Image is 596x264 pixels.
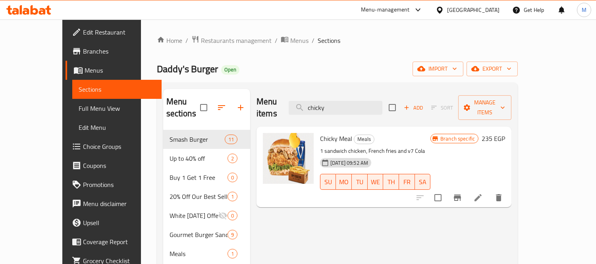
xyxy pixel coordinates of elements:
[83,218,156,227] span: Upsell
[336,174,352,190] button: MO
[83,46,156,56] span: Branches
[582,6,586,14] span: M
[403,103,424,112] span: Add
[352,174,368,190] button: TU
[413,62,463,76] button: import
[66,175,162,194] a: Promotions
[79,104,156,113] span: Full Menu View
[191,35,272,46] a: Restaurants management
[401,102,426,114] span: Add item
[465,98,505,118] span: Manage items
[228,212,237,220] span: 0
[83,142,156,151] span: Choice Groups
[361,5,410,15] div: Menu-management
[163,187,250,206] div: 20% Off Our Best Sellers1
[221,65,239,75] div: Open
[473,64,511,74] span: export
[228,155,237,162] span: 2
[66,137,162,156] a: Choice Groups
[170,173,228,182] span: Buy 1 Get 1 Free
[386,176,396,188] span: TH
[228,211,237,220] div: items
[383,174,399,190] button: TH
[170,192,228,201] span: 20% Off Our Best Sellers
[489,188,508,207] button: delete
[83,161,156,170] span: Coupons
[157,36,182,45] a: Home
[163,130,250,149] div: Smash Burger11
[79,123,156,132] span: Edit Menu
[228,154,237,163] div: items
[430,189,446,206] span: Select to update
[157,60,218,78] span: Daddy's Burger
[263,133,314,184] img: Chicky Meal
[228,174,237,181] span: 0
[318,36,340,45] span: Sections
[83,237,156,247] span: Coverage Report
[72,80,162,99] a: Sections
[289,101,382,115] input: search
[402,176,412,188] span: FR
[66,213,162,232] a: Upsell
[66,156,162,175] a: Coupons
[371,176,380,188] span: WE
[166,96,200,119] h2: Menu sections
[312,36,314,45] li: /
[399,174,415,190] button: FR
[170,230,228,239] span: Gourmet Burger Sandwiches
[201,36,272,45] span: Restaurants management
[163,168,250,187] div: Buy 1 Get 1 Free0
[170,249,228,258] span: Meals
[170,211,218,220] span: White [DATE] Offers
[320,133,352,145] span: Chicky Meal
[401,102,426,114] button: Add
[327,159,371,167] span: [DATE] 09:52 AM
[447,6,500,14] div: [GEOGRAPHIC_DATA]
[231,98,250,117] button: Add section
[79,85,156,94] span: Sections
[320,174,336,190] button: SU
[473,193,483,202] a: Edit menu item
[225,136,237,143] span: 11
[66,42,162,61] a: Branches
[458,95,511,120] button: Manage items
[228,249,237,258] div: items
[66,232,162,251] a: Coverage Report
[228,231,237,239] span: 9
[355,176,365,188] span: TU
[320,146,430,156] p: 1 sandwich chicken, French fries and v7 Cola
[72,118,162,137] a: Edit Menu
[66,61,162,80] a: Menus
[257,96,279,119] h2: Menu items
[157,35,518,46] nav: breadcrumb
[170,154,228,163] span: Up to 40% off
[163,149,250,168] div: Up to 40% off2
[368,174,384,190] button: WE
[418,176,428,188] span: SA
[448,188,467,207] button: Branch-specific-item
[163,244,250,263] div: Meals1
[228,250,237,258] span: 1
[415,174,431,190] button: SA
[225,135,237,144] div: items
[228,230,237,239] div: items
[228,193,237,200] span: 1
[195,99,212,116] span: Select all sections
[467,62,518,76] button: export
[185,36,188,45] li: /
[426,102,458,114] span: Select section first
[66,194,162,213] a: Menu disclaimer
[83,199,156,208] span: Menu disclaimer
[170,135,225,144] span: Smash Burger
[354,135,374,144] div: Meals
[83,27,156,37] span: Edit Restaurant
[384,99,401,116] span: Select section
[290,36,309,45] span: Menus
[281,35,309,46] a: Menus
